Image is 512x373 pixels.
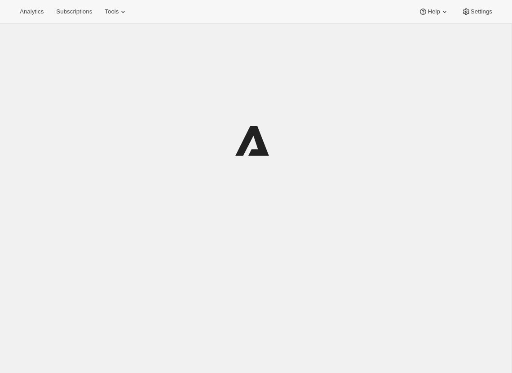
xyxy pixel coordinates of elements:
span: Subscriptions [56,8,92,15]
span: Analytics [20,8,44,15]
span: Tools [105,8,119,15]
span: Help [428,8,440,15]
button: Help [413,5,454,18]
button: Tools [99,5,133,18]
button: Analytics [14,5,49,18]
button: Subscriptions [51,5,97,18]
button: Settings [456,5,498,18]
span: Settings [471,8,492,15]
